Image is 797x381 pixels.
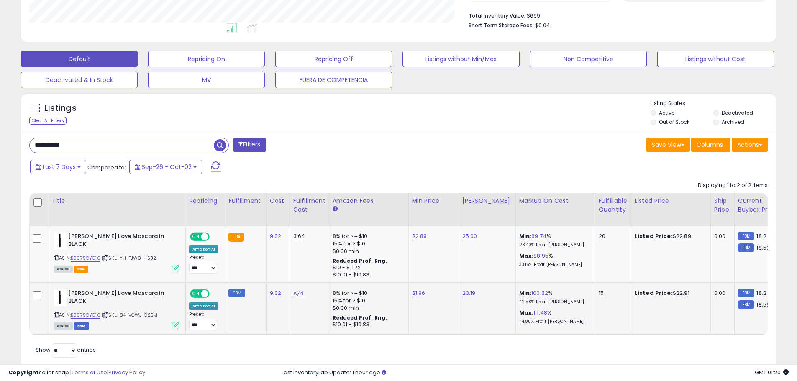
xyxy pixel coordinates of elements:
[698,182,768,189] div: Displaying 1 to 2 of 2 items
[738,300,754,309] small: FBM
[519,309,589,325] div: %
[333,289,402,297] div: 8% for <= $10
[714,233,728,240] div: 0.00
[102,312,157,318] span: | SKU: 84-VCWJ-Q2BM
[275,72,392,88] button: FUERA DE COMPETENCIA
[333,197,405,205] div: Amazon Fees
[293,233,323,240] div: 3.64
[189,302,218,310] div: Amazon AI
[412,232,427,240] a: 22.89
[462,289,476,297] a: 23.19
[519,197,592,205] div: Markup on Cost
[21,51,138,67] button: Default
[54,233,179,271] div: ASIN:
[635,197,707,205] div: Listed Price
[469,10,761,20] li: $699
[519,252,534,260] b: Max:
[697,141,723,149] span: Columns
[36,346,96,354] span: Show: entries
[189,245,218,253] div: Amazon AI
[756,301,770,309] span: 18.59
[43,163,76,171] span: Last 7 Days
[148,51,265,67] button: Repricing On
[68,289,170,307] b: [PERSON_NAME] Love Mascara in BLACK
[51,197,182,205] div: Title
[462,232,477,240] a: 25.00
[102,255,156,261] span: | SKU: YH-TJW8-HS32
[54,266,73,273] span: All listings currently available for purchase on Amazon
[333,240,402,248] div: 15% for > $10
[293,197,325,214] div: Fulfillment Cost
[412,197,455,205] div: Min Price
[54,289,179,328] div: ASIN:
[333,205,338,213] small: Amazon Fees.
[228,233,244,242] small: FBA
[714,289,728,297] div: 0.00
[599,197,628,214] div: Fulfillable Quantity
[333,257,387,264] b: Reduced Prof. Rng.
[71,312,100,319] a: B0075OYO10
[71,255,100,262] a: B0075OYO10
[228,289,245,297] small: FBM
[519,289,589,305] div: %
[519,252,589,268] div: %
[469,22,534,29] b: Short Term Storage Fees:
[228,197,262,205] div: Fulfillment
[533,252,548,260] a: 88.95
[657,51,774,67] button: Listings without Cost
[68,233,170,250] b: [PERSON_NAME] Love Mascara in BLACK
[108,368,145,376] a: Privacy Policy
[599,289,625,297] div: 15
[531,289,548,297] a: 100.32
[738,243,754,252] small: FBM
[333,314,387,321] b: Reduced Prof. Rng.
[756,232,766,240] span: 18.2
[756,244,770,252] span: 18.59
[148,72,265,88] button: MV
[21,72,138,88] button: Deactivated & In Stock
[333,321,402,328] div: $10.01 - $10.83
[722,118,744,125] label: Archived
[233,138,266,152] button: Filters
[515,193,595,226] th: The percentage added to the cost of goods (COGS) that forms the calculator for Min & Max prices.
[54,322,73,330] span: All listings currently available for purchase on Amazon
[282,369,789,377] div: Last InventoryLab Update: 1 hour ago.
[635,289,673,297] b: Listed Price:
[714,197,731,214] div: Ship Price
[72,368,107,376] a: Terms of Use
[659,118,689,125] label: Out of Stock
[462,197,512,205] div: [PERSON_NAME]
[732,138,768,152] button: Actions
[659,109,674,116] label: Active
[333,248,402,255] div: $0.30 min
[129,160,202,174] button: Sep-26 - Oct-02
[333,297,402,304] div: 15% for > $10
[722,109,753,116] label: Deactivated
[519,233,589,248] div: %
[691,138,730,152] button: Columns
[142,163,192,171] span: Sep-26 - Oct-02
[54,233,66,249] img: 31CQITjWsrL._SL40_.jpg
[208,233,222,240] span: OFF
[519,232,532,240] b: Min:
[208,290,222,297] span: OFF
[333,264,402,271] div: $10 - $11.72
[651,100,776,107] p: Listing States:
[270,289,282,297] a: 9.32
[333,271,402,279] div: $10.01 - $10.83
[189,312,218,330] div: Preset:
[74,266,88,273] span: FBA
[412,289,425,297] a: 21.96
[44,102,77,114] h5: Listings
[469,12,525,19] b: Total Inventory Value:
[8,369,145,377] div: seller snap | |
[738,289,754,297] small: FBM
[333,304,402,312] div: $0.30 min
[756,289,766,297] span: 18.2
[519,262,589,268] p: 33.16% Profit [PERSON_NAME]
[29,117,67,125] div: Clear All Filters
[755,368,789,376] span: 2025-10-12 01:20 GMT
[519,309,534,317] b: Max:
[531,232,546,240] a: 69.74
[535,21,550,29] span: $0.04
